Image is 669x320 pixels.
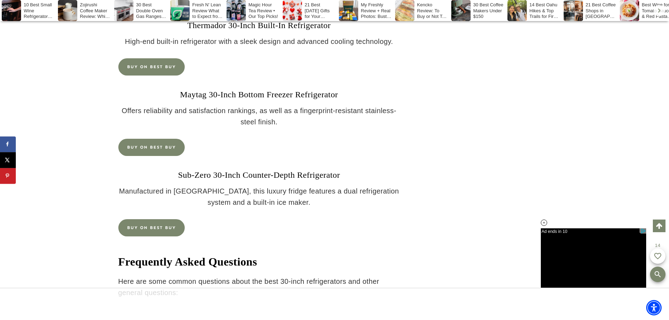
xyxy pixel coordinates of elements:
[118,36,400,47] p: High-end built-in refrigerator with a sleek design and advanced cooling technology.
[118,255,257,268] strong: Frequently Asked Questions
[118,139,185,156] a: BUY ON BEST BUY
[118,105,400,128] p: Offers reliability and satisfaction rankings, as well as a fingerprint-resistant stainless-steel ...
[429,35,547,133] iframe: Advertisement
[653,220,665,232] a: Scroll to top
[118,185,400,208] p: Manufactured in [GEOGRAPHIC_DATA], this luxury fridge features a dual refrigeration system and a ...
[178,170,340,179] a: Sub-Zero 30-Inch Counter-Depth Refrigerator
[187,21,330,30] a: Thermador 30-Inch Built-In Refrigerator
[118,58,185,76] a: BUY ON BEST BUY
[207,288,463,320] iframe: Advertisement
[180,90,338,99] a: Maytag 30-Inch Bottom Freezer Refrigerator
[118,219,185,236] a: BUY ON BEST BUY
[118,276,400,298] p: Here are some common questions about the best 30-inch refrigerators and other general questions:
[646,300,662,315] div: Accessibility Menu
